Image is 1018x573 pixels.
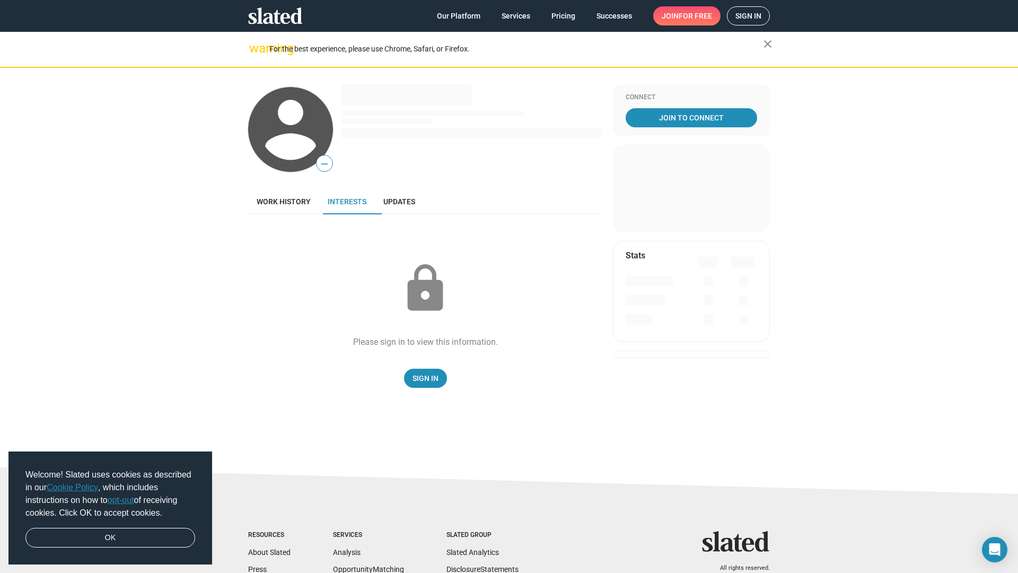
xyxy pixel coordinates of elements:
div: For the best experience, please use Chrome, Safari, or Firefox. [269,42,763,56]
div: Connect [626,93,757,102]
a: Work history [248,189,319,214]
a: opt-out [108,496,134,505]
span: Welcome! Slated uses cookies as described in our , which includes instructions on how to of recei... [25,468,195,519]
span: Successes [596,6,632,25]
a: Successes [588,6,640,25]
a: Interests [319,189,375,214]
div: Resources [248,531,291,540]
a: Services [493,6,539,25]
span: Sign In [413,369,438,388]
span: Updates [383,197,415,206]
a: Sign in [727,6,770,25]
a: Our Platform [428,6,489,25]
a: Joinfor free [653,6,721,25]
mat-icon: lock [399,262,452,315]
span: Interests [328,197,366,206]
mat-icon: warning [249,42,262,55]
div: cookieconsent [8,452,212,565]
a: dismiss cookie message [25,528,195,548]
a: About Slated [248,548,291,557]
mat-icon: close [761,38,774,50]
span: Sign in [735,7,761,25]
span: Our Platform [437,6,480,25]
span: Work history [257,197,311,206]
span: Join [662,6,712,25]
span: Services [502,6,530,25]
div: Services [333,531,404,540]
div: Slated Group [446,531,519,540]
a: Cookie Policy [47,483,98,492]
span: for free [679,6,712,25]
span: Pricing [551,6,575,25]
span: — [317,157,332,171]
a: Sign In [404,369,447,388]
div: Please sign in to view this information. [353,336,498,348]
a: Join To Connect [626,108,757,127]
span: Join To Connect [628,108,755,127]
a: Updates [375,189,424,214]
a: Analysis [333,548,361,557]
a: Pricing [543,6,584,25]
mat-card-title: Stats [626,250,645,261]
a: Slated Analytics [446,548,499,557]
div: Open Intercom Messenger [982,537,1007,562]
